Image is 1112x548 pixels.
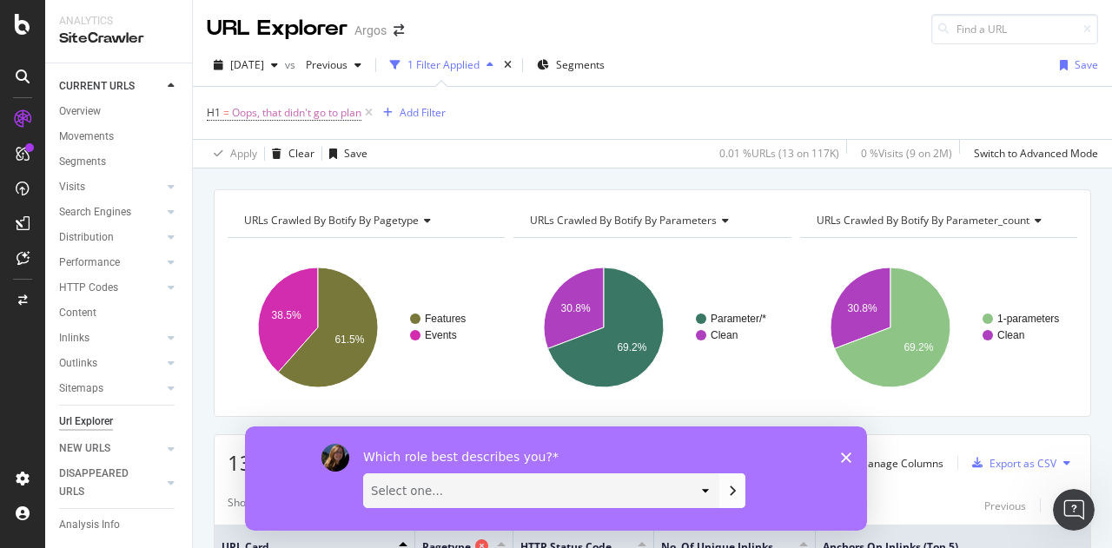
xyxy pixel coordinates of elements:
[59,254,120,272] div: Performance
[1075,57,1098,72] div: Save
[719,146,839,161] div: 0.01 % URLs ( 13 on 117K )
[322,140,367,168] button: Save
[847,302,877,314] text: 30.8%
[59,329,162,347] a: Inlinks
[59,178,162,196] a: Visits
[354,22,387,39] div: Argos
[241,207,489,234] h4: URLs Crawled By Botify By pagetype
[931,14,1098,44] input: Find a URL
[526,207,775,234] h4: URLs Crawled By Botify By parameters
[967,140,1098,168] button: Switch to Advanced Mode
[59,465,147,501] div: DISAPPEARED URLS
[984,498,1026,513] div: Previous
[265,140,314,168] button: Clear
[1053,51,1098,79] button: Save
[59,203,131,221] div: Search Engines
[858,456,943,471] div: Manage Columns
[59,77,135,96] div: CURRENT URLS
[990,456,1056,471] div: Export as CSV
[59,304,96,322] div: Content
[207,105,221,120] span: H1
[861,146,952,161] div: 0 % Visits ( 9 on 2M )
[513,252,786,403] svg: A chart.
[711,313,766,325] text: Parameter/*
[245,426,867,531] iframe: Survey by Laura from Botify
[59,279,118,297] div: HTTP Codes
[59,354,97,373] div: Outlinks
[974,146,1098,161] div: Switch to Advanced Mode
[344,146,367,161] div: Save
[834,452,943,473] button: Manage Columns
[425,329,457,341] text: Events
[228,495,367,516] div: Showing 1 to 13 of 13 entries
[59,465,162,501] a: DISAPPEARED URLS
[561,302,591,314] text: 30.8%
[59,516,180,534] a: Analysis Info
[394,24,404,36] div: arrow-right-arrow-left
[59,354,162,373] a: Outlinks
[997,313,1059,325] text: 1-parameters
[530,213,717,228] span: URLs Crawled By Botify By parameters
[59,153,180,171] a: Segments
[59,254,162,272] a: Performance
[59,413,180,431] a: Url Explorer
[376,102,446,123] button: Add Filter
[207,51,285,79] button: [DATE]
[299,51,368,79] button: Previous
[288,146,314,161] div: Clear
[230,146,257,161] div: Apply
[800,252,1073,403] svg: A chart.
[59,516,120,534] div: Analysis Info
[618,341,647,353] text: 69.2%
[228,252,500,403] svg: A chart.
[207,14,347,43] div: URL Explorer
[334,333,364,346] text: 61.5%
[556,57,605,72] span: Segments
[59,380,162,398] a: Sitemaps
[59,413,113,431] div: Url Explorer
[59,128,180,146] a: Movements
[711,329,738,341] text: Clean
[59,102,180,121] a: Overview
[59,128,114,146] div: Movements
[817,213,1029,228] span: URLs Crawled By Botify By parameter_count
[59,228,114,247] div: Distribution
[59,178,85,196] div: Visits
[59,153,106,171] div: Segments
[530,51,612,79] button: Segments
[407,57,480,72] div: 1 Filter Applied
[425,313,466,325] text: Features
[59,439,110,458] div: NEW URLS
[400,105,446,120] div: Add Filter
[984,495,1026,516] button: Previous
[59,77,162,96] a: CURRENT URLS
[59,228,162,247] a: Distribution
[59,29,178,49] div: SiteCrawler
[997,329,1024,341] text: Clean
[59,203,162,221] a: Search Engines
[232,101,361,125] span: Oops, that didn't go to plan
[59,439,162,458] a: NEW URLS
[272,309,301,321] text: 38.5%
[903,341,933,353] text: 69.2%
[228,448,370,477] span: 13 URLs found
[59,380,103,398] div: Sitemaps
[59,279,162,297] a: HTTP Codes
[299,57,347,72] span: Previous
[59,304,180,322] a: Content
[244,213,419,228] span: URLs Crawled By Botify By pagetype
[1053,489,1095,531] iframe: Intercom live chat
[965,449,1056,477] button: Export as CSV
[59,329,89,347] div: Inlinks
[383,51,500,79] button: 1 Filter Applied
[207,140,257,168] button: Apply
[59,14,178,29] div: Analytics
[223,105,229,120] span: =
